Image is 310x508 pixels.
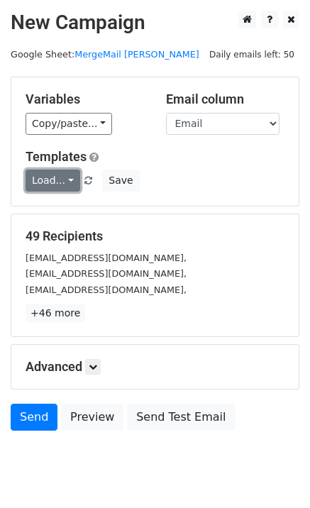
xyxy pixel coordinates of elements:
[204,47,299,62] span: Daily emails left: 50
[11,49,199,60] small: Google Sheet:
[127,404,235,431] a: Send Test Email
[26,359,284,375] h5: Advanced
[166,92,285,107] h5: Email column
[11,404,57,431] a: Send
[26,113,112,135] a: Copy/paste...
[102,170,139,192] button: Save
[26,268,187,279] small: [EMAIL_ADDRESS][DOMAIN_NAME],
[26,149,87,164] a: Templates
[74,49,199,60] a: MergeMail [PERSON_NAME]
[11,11,299,35] h2: New Campaign
[26,304,85,322] a: +46 more
[26,253,187,263] small: [EMAIL_ADDRESS][DOMAIN_NAME],
[61,404,123,431] a: Preview
[26,92,145,107] h5: Variables
[239,440,310,508] iframe: Chat Widget
[26,170,80,192] a: Load...
[204,49,299,60] a: Daily emails left: 50
[26,285,187,295] small: [EMAIL_ADDRESS][DOMAIN_NAME],
[26,228,284,244] h5: 49 Recipients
